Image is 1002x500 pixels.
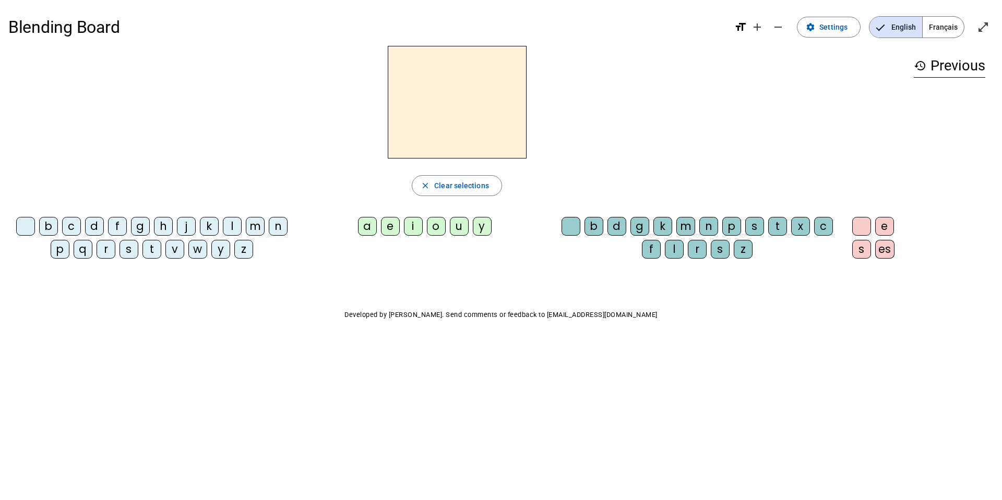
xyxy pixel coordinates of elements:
[434,179,489,192] span: Clear selections
[404,217,423,236] div: i
[676,217,695,236] div: m
[797,17,861,38] button: Settings
[711,240,730,259] div: s
[269,217,288,236] div: n
[97,240,115,259] div: r
[584,217,603,236] div: b
[120,240,138,259] div: s
[819,21,848,33] span: Settings
[852,240,871,259] div: s
[211,240,230,259] div: y
[745,217,764,236] div: s
[869,16,964,38] mat-button-toggle-group: Language selection
[8,10,726,44] h1: Blending Board
[234,240,253,259] div: z
[768,217,787,236] div: t
[450,217,469,236] div: u
[734,240,753,259] div: z
[791,217,810,236] div: x
[722,217,741,236] div: p
[62,217,81,236] div: c
[188,240,207,259] div: w
[806,22,815,32] mat-icon: settings
[8,309,994,321] p: Developed by [PERSON_NAME]. Send comments or feedback to [EMAIL_ADDRESS][DOMAIN_NAME]
[246,217,265,236] div: m
[223,217,242,236] div: l
[653,217,672,236] div: k
[914,59,926,72] mat-icon: history
[747,17,768,38] button: Increase font size
[51,240,69,259] div: p
[772,21,784,33] mat-icon: remove
[200,217,219,236] div: k
[734,21,747,33] mat-icon: format_size
[108,217,127,236] div: f
[358,217,377,236] div: a
[473,217,492,236] div: y
[923,17,964,38] span: Français
[814,217,833,236] div: c
[85,217,104,236] div: d
[74,240,92,259] div: q
[875,240,894,259] div: es
[768,17,789,38] button: Decrease font size
[875,217,894,236] div: e
[699,217,718,236] div: n
[381,217,400,236] div: e
[412,175,502,196] button: Clear selections
[751,21,764,33] mat-icon: add
[973,17,994,38] button: Enter full screen
[977,21,989,33] mat-icon: open_in_full
[39,217,58,236] div: b
[914,54,985,78] h3: Previous
[154,217,173,236] div: h
[688,240,707,259] div: r
[630,217,649,236] div: g
[165,240,184,259] div: v
[607,217,626,236] div: d
[642,240,661,259] div: f
[869,17,922,38] span: English
[142,240,161,259] div: t
[177,217,196,236] div: j
[665,240,684,259] div: l
[427,217,446,236] div: o
[131,217,150,236] div: g
[421,181,430,190] mat-icon: close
